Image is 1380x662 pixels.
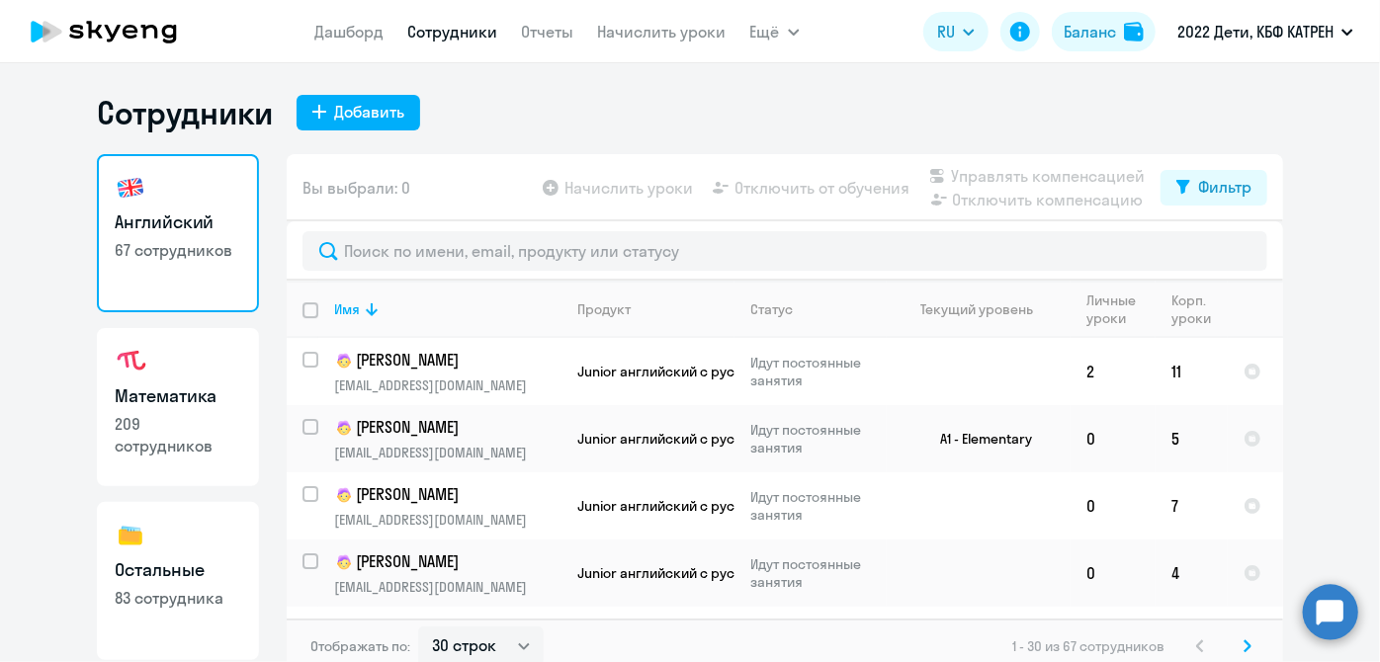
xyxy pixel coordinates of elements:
td: 11 [1156,338,1228,405]
p: 2022 Дети, КБФ КАТРЕН [1177,20,1334,43]
h3: Английский [115,209,241,235]
a: Остальные83 сотрудника [97,502,259,660]
p: [PERSON_NAME] [334,618,558,641]
p: 83 сотрудника [115,587,241,609]
div: Добавить [334,100,404,124]
td: 0 [1071,539,1156,607]
img: child [334,485,354,505]
h3: Остальные [115,557,241,583]
img: math [115,346,146,377]
img: balance [1124,22,1144,41]
div: Имя [334,300,360,318]
button: Балансbalance [1052,12,1156,51]
span: Вы выбрали: 0 [302,176,410,200]
a: child[PERSON_NAME] [334,416,561,440]
td: 0 [1071,405,1156,472]
p: [PERSON_NAME] [334,483,558,507]
button: Ещё [750,12,800,51]
span: Junior английский с русскоговорящим преподавателем [577,497,949,515]
a: child[PERSON_NAME] [334,550,561,574]
div: Баланс [1064,20,1116,43]
p: Идут постоянные занятия [750,488,886,524]
button: RU [923,12,989,51]
p: [PERSON_NAME] [334,550,558,574]
img: english [115,172,146,204]
img: child [334,351,354,371]
a: child[PERSON_NAME] [334,483,561,507]
img: child [334,418,354,438]
button: 2022 Дети, КБФ КАТРЕН [1167,8,1363,55]
div: Текущий уровень [921,300,1034,318]
td: 4 [1156,539,1228,607]
span: Ещё [750,20,780,43]
div: Продукт [577,300,631,318]
p: Идут постоянные занятия [750,354,886,389]
div: Статус [750,300,886,318]
div: Корп. уроки [1171,291,1214,327]
p: [PERSON_NAME] [334,416,558,440]
button: Фильтр [1161,170,1267,206]
div: Личные уроки [1086,291,1155,327]
span: Junior английский с русскоговорящим преподавателем [577,363,949,380]
td: 0 [1071,472,1156,539]
td: 5 [1156,405,1228,472]
div: Продукт [577,300,733,318]
a: Сотрудники [408,22,498,41]
div: Фильтр [1198,175,1251,199]
div: Личные уроки [1086,291,1142,327]
div: Статус [750,300,793,318]
h1: Сотрудники [97,93,273,132]
td: 7 [1156,472,1228,539]
span: Отображать по: [310,637,410,655]
p: Идут постоянные занятия [750,421,886,456]
div: Текущий уровень [903,300,1070,318]
div: Корп. уроки [1171,291,1227,327]
p: [EMAIL_ADDRESS][DOMAIN_NAME] [334,511,561,529]
span: RU [937,20,955,43]
p: 209 сотрудников [115,413,241,456]
td: A1 - Elementary [887,405,1071,472]
p: [EMAIL_ADDRESS][DOMAIN_NAME] [334,444,561,461]
p: Идут постоянные занятия [750,555,886,591]
span: Junior английский с русскоговорящим преподавателем [577,430,949,448]
a: child[PERSON_NAME] [334,618,561,641]
span: 1 - 30 из 67 сотрудников [1012,637,1164,655]
a: child[PERSON_NAME] [334,349,561,372]
input: Поиск по имени, email, продукту или статусу [302,231,1267,271]
a: Математика209 сотрудников [97,328,259,486]
a: Английский67 сотрудников [97,154,259,312]
p: [EMAIL_ADDRESS][DOMAIN_NAME] [334,578,561,596]
a: Начислить уроки [598,22,727,41]
button: Добавить [297,95,420,130]
a: Дашборд [315,22,385,41]
h3: Математика [115,383,241,409]
td: 2 [1071,338,1156,405]
span: Junior английский с русскоговорящим преподавателем [577,564,949,582]
p: 67 сотрудников [115,239,241,261]
img: others [115,520,146,551]
p: [EMAIL_ADDRESS][DOMAIN_NAME] [334,376,561,394]
div: Имя [334,300,561,318]
p: [PERSON_NAME] [334,349,558,372]
img: child [334,552,354,572]
a: Отчеты [522,22,574,41]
